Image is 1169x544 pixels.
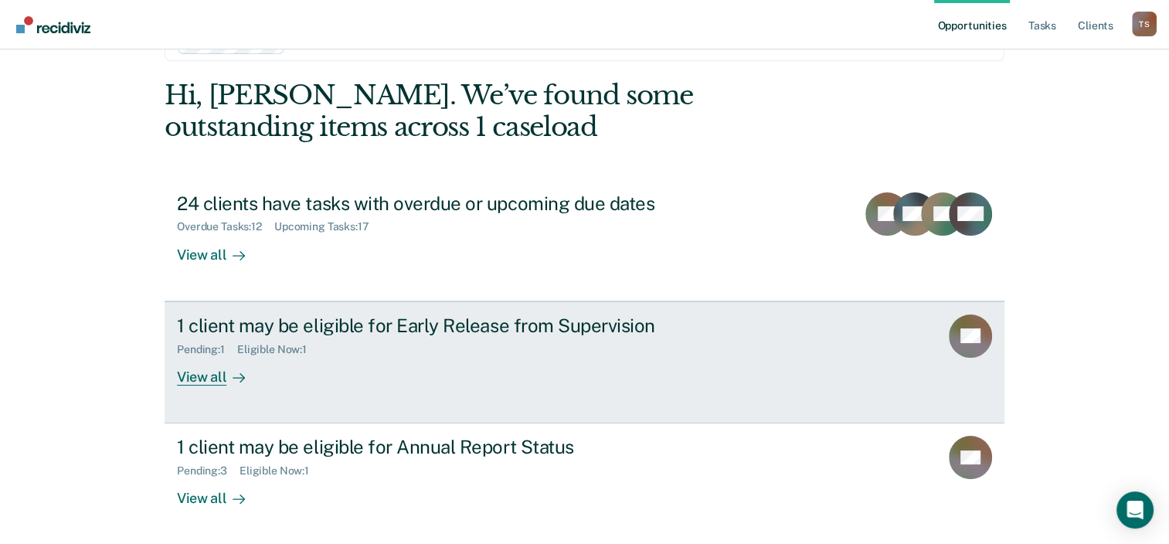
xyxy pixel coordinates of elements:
[165,80,836,143] div: Hi, [PERSON_NAME]. We’ve found some outstanding items across 1 caseload
[177,314,719,337] div: 1 client may be eligible for Early Release from Supervision
[165,301,1004,423] a: 1 client may be eligible for Early Release from SupervisionPending:1Eligible Now:1View all
[165,180,1004,301] a: 24 clients have tasks with overdue or upcoming due datesOverdue Tasks:12Upcoming Tasks:17View all
[177,192,719,215] div: 24 clients have tasks with overdue or upcoming due dates
[237,343,319,356] div: Eligible Now : 1
[177,233,263,263] div: View all
[177,220,274,233] div: Overdue Tasks : 12
[240,464,321,478] div: Eligible Now : 1
[1132,12,1157,36] button: Profile dropdown button
[177,464,240,478] div: Pending : 3
[177,436,719,458] div: 1 client may be eligible for Annual Report Status
[177,478,263,508] div: View all
[177,343,237,356] div: Pending : 1
[1116,491,1154,529] div: Open Intercom Messenger
[1132,12,1157,36] div: T S
[274,220,382,233] div: Upcoming Tasks : 17
[177,355,263,386] div: View all
[16,16,90,33] img: Recidiviz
